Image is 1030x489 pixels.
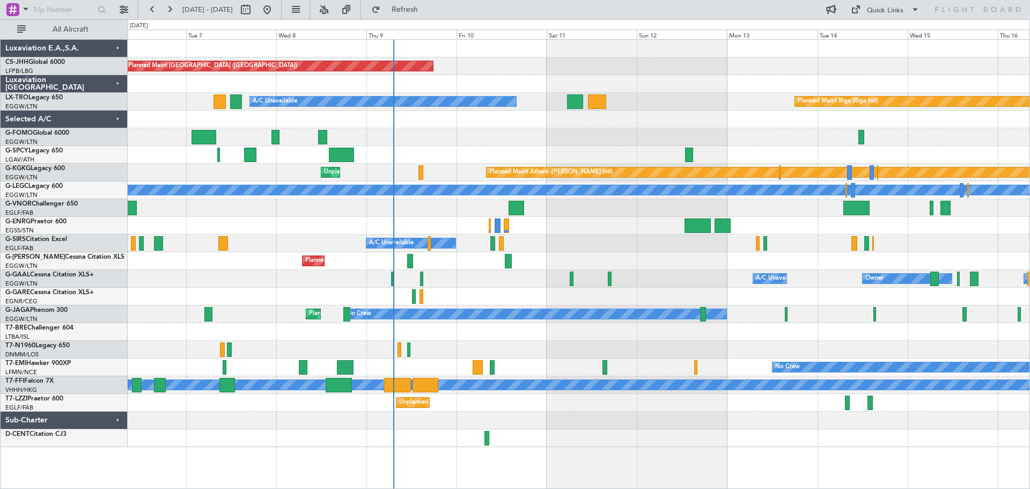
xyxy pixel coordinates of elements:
[5,236,26,243] span: G-SIRS
[727,30,817,39] div: Mon 13
[5,272,30,278] span: G-GAAL
[5,165,65,172] a: G-KGKGLegacy 600
[5,165,31,172] span: G-KGKG
[5,325,73,331] a: T7-BREChallenger 604
[5,396,27,402] span: T7-LZZI
[276,30,366,39] div: Wed 8
[457,30,547,39] div: Fri 10
[5,218,31,225] span: G-ENRG
[5,272,94,278] a: G-GAALCessna Citation XLS+
[798,93,878,110] div: Planned Maint Riga (Riga Intl)
[5,396,63,402] a: T7-LZZIPraetor 600
[908,30,998,39] div: Wed 15
[489,164,613,180] div: Planned Maint Athens ([PERSON_NAME] Intl)
[5,209,33,217] a: EGLF/FAB
[5,59,28,65] span: CS-JHH
[5,297,38,305] a: EGNR/CEG
[366,30,457,39] div: Thu 9
[547,30,637,39] div: Sat 11
[5,280,38,288] a: EGGW/LTN
[5,325,27,331] span: T7-BRE
[637,30,727,39] div: Sun 12
[5,289,30,296] span: G-GARE
[5,431,67,437] a: D-CENTCitation CJ3
[5,218,67,225] a: G-ENRGPraetor 600
[845,1,925,18] button: Quick Links
[5,201,78,207] a: G-VNORChallenger 650
[5,201,32,207] span: G-VNOR
[5,307,68,313] a: G-JAGAPhenom 300
[5,360,71,367] a: T7-EMIHawker 900XP
[5,431,30,437] span: D-CENT
[5,130,69,136] a: G-FOMOGlobal 6000
[5,333,30,341] a: LTBA/ISL
[5,148,28,154] span: G-SPCY
[865,271,884,287] div: Owner
[775,359,800,375] div: No Crew
[5,360,26,367] span: T7-EMI
[5,315,38,323] a: EGGW/LTN
[5,254,124,260] a: G-[PERSON_NAME]Cessna Citation XLS
[128,58,297,74] div: Planned Maint [GEOGRAPHIC_DATA] ([GEOGRAPHIC_DATA])
[5,191,38,199] a: EGGW/LTN
[5,342,35,349] span: T7-N1960
[5,307,30,313] span: G-JAGA
[5,148,63,154] a: G-SPCYLegacy 650
[366,1,431,18] button: Refresh
[5,342,70,349] a: T7-N1960Legacy 650
[818,30,908,39] div: Tue 14
[5,378,54,384] a: T7-FFIFalcon 7X
[5,183,63,189] a: G-LEGCLegacy 600
[5,67,33,75] a: LFPB/LBG
[369,235,414,251] div: A/C Unavailable
[5,368,37,376] a: LFMN/NCE
[5,262,38,270] a: EGGW/LTN
[28,26,113,33] span: All Aircraft
[5,404,33,412] a: EGLF/FAB
[5,289,94,296] a: G-GARECessna Citation XLS+
[5,227,34,235] a: EGSS/STN
[5,130,33,136] span: G-FOMO
[5,94,63,101] a: LX-TROLegacy 650
[5,386,37,394] a: VHHH/HKG
[305,253,474,269] div: Planned Maint [GEOGRAPHIC_DATA] ([GEOGRAPHIC_DATA])
[95,30,186,39] div: Mon 6
[5,378,24,384] span: T7-FFI
[12,21,116,38] button: All Aircraft
[382,6,428,13] span: Refresh
[756,271,800,287] div: A/C Unavailable
[5,156,34,164] a: LGAV/ATH
[867,5,903,16] div: Quick Links
[5,236,67,243] a: G-SIRSCitation Excel
[186,30,276,39] div: Tue 7
[182,5,233,14] span: [DATE] - [DATE]
[253,93,297,110] div: A/C Unavailable
[5,244,33,252] a: EGLF/FAB
[5,103,38,111] a: EGGW/LTN
[347,306,371,322] div: No Crew
[5,351,39,359] a: DNMM/LOS
[5,59,65,65] a: CS-JHHGlobal 6000
[324,164,459,180] div: Unplanned Maint [GEOGRAPHIC_DATA] (Ataturk)
[399,395,576,411] div: Unplanned Maint [GEOGRAPHIC_DATA] ([GEOGRAPHIC_DATA])
[130,21,148,31] div: [DATE]
[5,94,28,101] span: LX-TRO
[309,306,478,322] div: Planned Maint [GEOGRAPHIC_DATA] ([GEOGRAPHIC_DATA])
[33,2,94,18] input: Trip Number
[5,138,38,146] a: EGGW/LTN
[5,254,65,260] span: G-[PERSON_NAME]
[5,183,28,189] span: G-LEGC
[5,173,38,181] a: EGGW/LTN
